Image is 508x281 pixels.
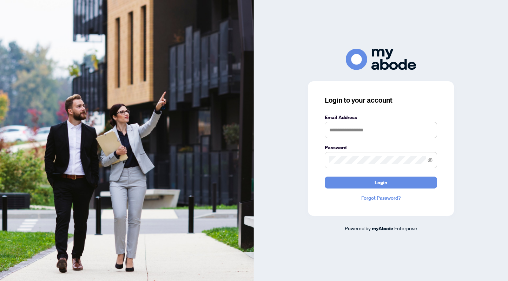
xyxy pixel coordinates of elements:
[325,144,437,151] label: Password
[325,194,437,202] a: Forgot Password?
[428,158,433,163] span: eye-invisible
[346,49,416,70] img: ma-logo
[325,177,437,189] button: Login
[325,114,437,121] label: Email Address
[345,225,371,231] span: Powered by
[394,225,417,231] span: Enterprise
[372,225,393,232] a: myAbode
[325,95,437,105] h3: Login to your account
[375,177,387,188] span: Login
